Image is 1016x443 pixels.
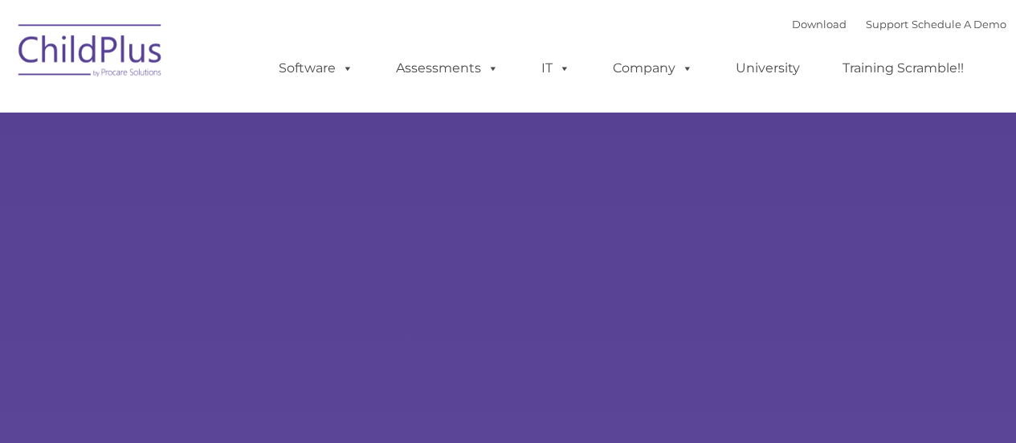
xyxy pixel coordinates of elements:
a: Schedule A Demo [912,18,1006,31]
font: | [792,18,1006,31]
a: University [720,52,816,84]
a: Company [597,52,709,84]
a: IT [525,52,586,84]
img: ChildPlus by Procare Solutions [10,13,171,93]
a: Assessments [380,52,515,84]
a: Download [792,18,847,31]
a: Software [263,52,369,84]
a: Support [866,18,908,31]
a: Training Scramble!! [826,52,980,84]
